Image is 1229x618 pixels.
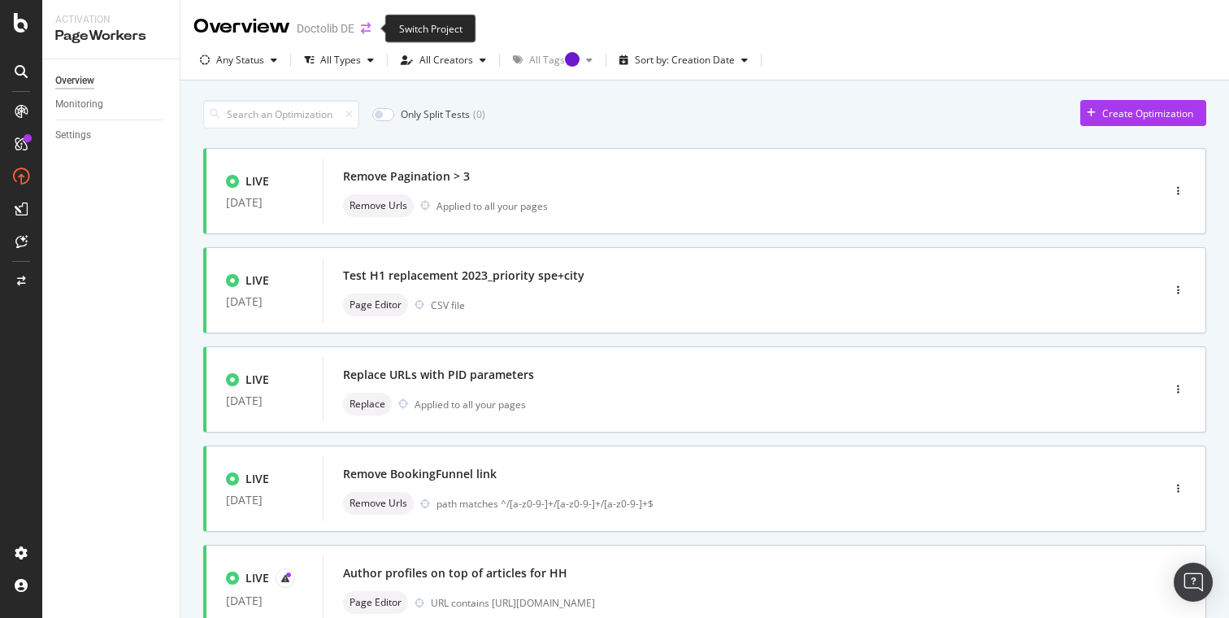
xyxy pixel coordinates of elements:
a: Settings [55,127,168,144]
div: PageWorkers [55,27,167,46]
div: Open Intercom Messenger [1174,563,1213,602]
div: Overview [193,13,290,41]
span: Remove Urls [350,498,407,508]
div: LIVE [245,570,269,586]
div: Doctolib DE [297,20,354,37]
div: Overview [55,72,94,89]
a: Monitoring [55,96,168,113]
div: All Types [320,55,361,65]
div: Sort by: Creation Date [635,55,735,65]
div: Monitoring [55,96,103,113]
div: neutral label [343,393,392,416]
input: Search an Optimization [203,100,359,128]
div: Remove BookingFunnel link [343,466,497,482]
div: All Tags [529,55,580,65]
div: neutral label [343,492,414,515]
div: Applied to all your pages [436,199,548,213]
div: neutral label [343,294,408,316]
div: path matches ^/[a-z0-9-]+/[a-z0-9-]+/[a-z0-9-]+$ [436,497,1092,511]
div: Replace URLs with PID parameters [343,367,534,383]
div: Author profiles on top of articles for HH [343,565,567,581]
div: URL contains [URL][DOMAIN_NAME] [431,596,1092,610]
div: CSV file [431,298,465,312]
div: LIVE [245,471,269,487]
div: Remove Pagination > 3 [343,168,470,185]
div: Switch Project [385,15,476,43]
div: Test H1 replacement 2023_priority spe+city [343,268,584,284]
div: Only Split Tests [401,107,470,121]
span: Page Editor [350,598,402,607]
div: Applied to all your pages [415,398,526,411]
span: Replace [350,399,385,409]
div: All Creators [419,55,473,65]
div: LIVE [245,372,269,388]
div: [DATE] [226,196,303,209]
div: Any Status [216,55,264,65]
button: Create Optimization [1080,100,1206,126]
div: [DATE] [226,394,303,407]
div: [DATE] [226,494,303,507]
div: ( 0 ) [473,107,485,121]
button: Any Status [193,47,284,73]
div: neutral label [343,591,408,614]
span: Remove Urls [350,201,407,211]
div: neutral label [343,194,414,217]
button: All Types [297,47,380,73]
div: Tooltip anchor [565,52,580,67]
div: Activation [55,13,167,27]
div: Settings [55,127,91,144]
button: All TagsTooltip anchor [506,47,599,73]
div: Create Optimization [1102,107,1193,120]
div: [DATE] [226,594,303,607]
span: Page Editor [350,300,402,310]
div: arrow-right-arrow-left [361,23,371,34]
button: All Creators [394,47,493,73]
a: Overview [55,72,168,89]
button: Sort by: Creation Date [613,47,754,73]
div: LIVE [245,272,269,289]
div: LIVE [245,173,269,189]
div: [DATE] [226,295,303,308]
